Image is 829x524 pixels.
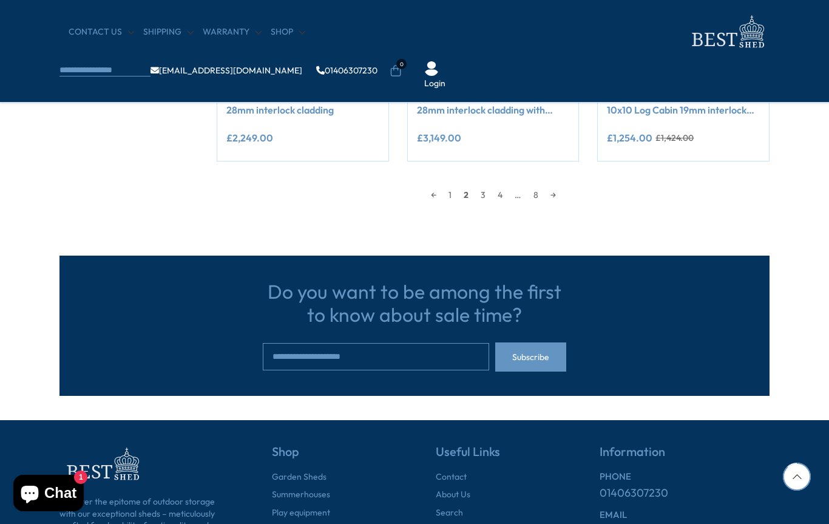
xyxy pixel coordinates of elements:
[263,280,566,327] h3: Do you want to be among the first to know about sale time?
[436,471,467,483] a: Contact
[685,12,770,52] img: logo
[436,489,470,501] a: About Us
[600,444,770,471] h5: Information
[442,186,458,204] a: 1
[272,507,330,519] a: Play equipment
[512,353,549,361] span: Subscribe
[600,471,770,482] h6: PHONE
[316,66,377,75] a: 01406307230
[271,26,305,38] a: Shop
[151,66,302,75] a: [EMAIL_ADDRESS][DOMAIN_NAME]
[396,59,407,69] span: 0
[600,485,668,500] a: 01406307230
[655,134,694,142] del: £1,424.00
[436,444,557,471] h5: Useful Links
[424,78,445,90] a: Login
[436,507,463,519] a: Search
[475,186,492,204] a: 3
[544,186,562,204] a: →
[424,61,439,76] img: User Icon
[509,186,527,204] span: …
[272,489,330,501] a: Summerhouses
[203,26,262,38] a: Warranty
[226,133,273,143] ins: £2,249.00
[272,471,327,483] a: Garden Sheds
[143,26,194,38] a: Shipping
[417,90,570,117] a: Shire Ardcastle Corner Log Cabin 28mm interlock cladding with assembly included
[458,186,475,204] span: 2
[425,186,442,204] a: ←
[492,186,509,204] a: 4
[226,90,379,117] a: Shire Ardcastle Corner Log Cabin 28mm interlock cladding
[417,133,461,143] ins: £3,149.00
[59,444,144,484] img: footer-logo
[607,90,760,117] a: Shire [GEOGRAPHIC_DATA] 10x10 Log Cabin 19mm interlock Cladding
[495,342,566,372] button: Subscribe
[272,444,393,471] h5: Shop
[527,186,544,204] a: 8
[390,65,402,77] a: 0
[607,133,652,143] ins: £1,254.00
[600,509,770,520] h6: EMAIL
[69,26,134,38] a: CONTACT US
[10,475,87,514] inbox-online-store-chat: Shopify online store chat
